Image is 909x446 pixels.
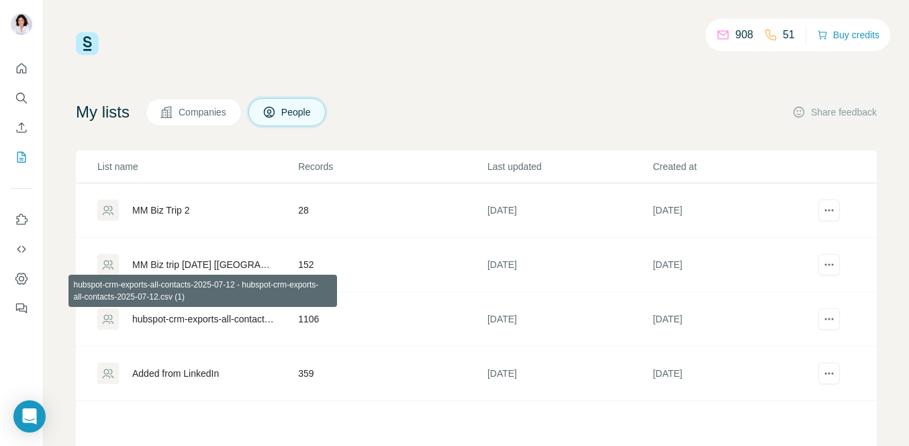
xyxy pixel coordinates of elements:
[11,237,32,261] button: Use Surfe API
[818,363,840,384] button: actions
[97,160,297,173] p: List name
[11,296,32,320] button: Feedback
[652,347,818,401] td: [DATE]
[298,160,486,173] p: Records
[783,27,795,43] p: 51
[179,105,228,119] span: Companies
[76,32,99,55] img: Surfe Logo
[653,160,817,173] p: Created at
[818,199,840,221] button: actions
[487,347,653,401] td: [DATE]
[487,183,653,238] td: [DATE]
[13,400,46,433] div: Open Intercom Messenger
[792,105,877,119] button: Share feedback
[11,86,32,110] button: Search
[281,105,312,119] span: People
[76,101,130,123] h4: My lists
[11,116,32,140] button: Enrich CSV
[652,238,818,292] td: [DATE]
[652,292,818,347] td: [DATE]
[297,347,487,401] td: 359
[818,254,840,275] button: actions
[735,27,753,43] p: 908
[487,238,653,292] td: [DATE]
[11,56,32,81] button: Quick start
[652,183,818,238] td: [DATE]
[487,292,653,347] td: [DATE]
[817,26,879,44] button: Buy credits
[11,208,32,232] button: Use Surfe on LinkedIn
[11,267,32,291] button: Dashboard
[297,238,487,292] td: 152
[487,160,652,173] p: Last updated
[297,292,487,347] td: 1106
[11,13,32,35] img: Avatar
[132,312,275,326] div: hubspot-crm-exports-all-contacts-2025-07-12 - hubspot-crm-exports-all-contacts-2025-07-12.csv (1)
[132,204,190,217] div: MM Biz Trip 2
[11,145,32,169] button: My lists
[818,308,840,330] button: actions
[297,183,487,238] td: 28
[132,367,219,380] div: Added from LinkedIn
[132,258,275,271] div: MM Biz trip [DATE] [[GEOGRAPHIC_DATA]]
